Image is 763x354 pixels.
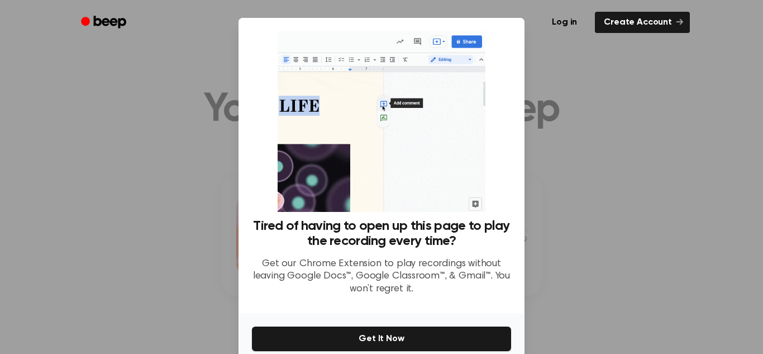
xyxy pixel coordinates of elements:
a: Create Account [595,12,690,33]
p: Get our Chrome Extension to play recordings without leaving Google Docs™, Google Classroom™, & Gm... [252,258,511,296]
a: Beep [73,12,136,34]
button: Get It Now [252,327,511,351]
a: Log in [541,10,588,35]
h3: Tired of having to open up this page to play the recording every time? [252,219,511,249]
img: Beep extension in action [278,31,485,212]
